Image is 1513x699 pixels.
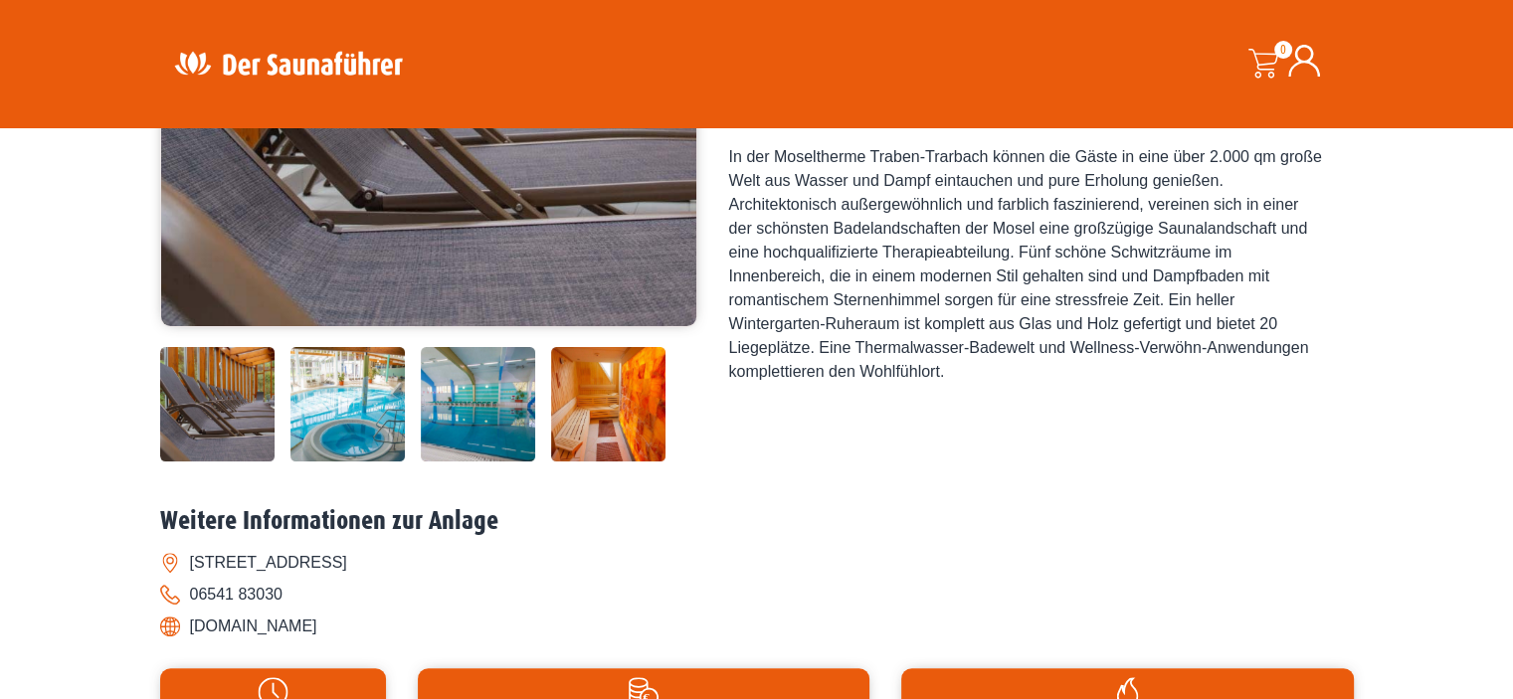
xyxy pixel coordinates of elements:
li: [STREET_ADDRESS] [160,547,1354,579]
li: [DOMAIN_NAME] [160,611,1354,642]
li: 06541 83030 [160,579,1354,611]
div: In der Moseltherme Traben-Trarbach können die Gäste in eine über 2.000 qm große Welt aus Wasser u... [729,145,1326,384]
span: 0 [1274,41,1292,59]
h2: Weitere Informationen zur Anlage [160,506,1354,537]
